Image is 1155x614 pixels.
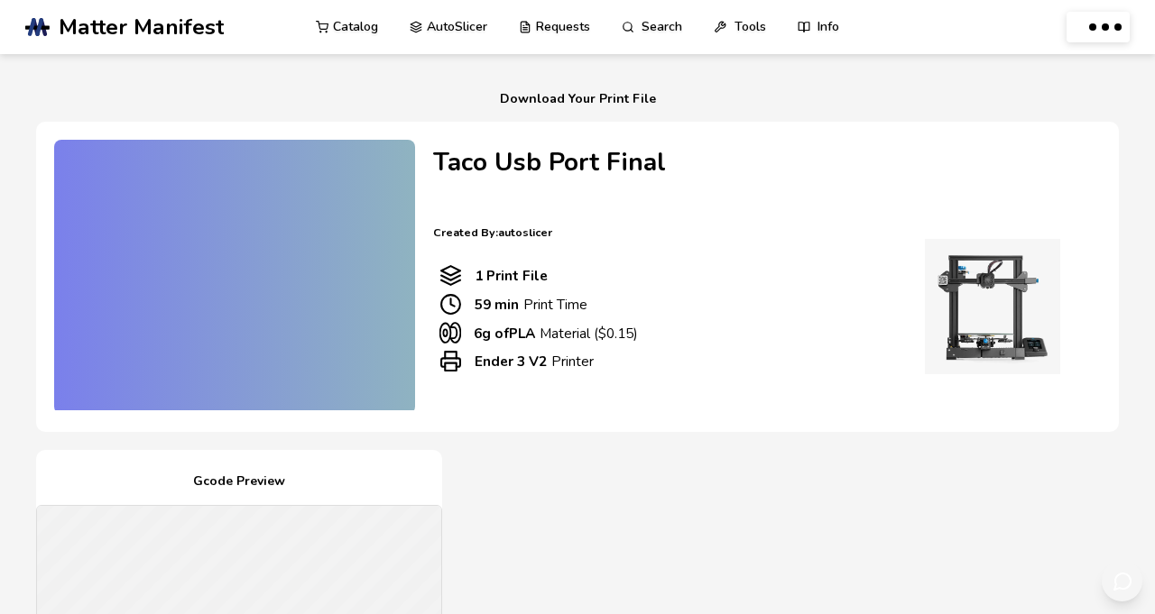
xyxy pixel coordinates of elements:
span: Matter Manifest [59,14,224,40]
button: Send feedback via email [1102,561,1142,601]
b: Ender 3 V2 [475,352,547,371]
span: Printer [439,350,462,372]
p: Material ($ 0.15 ) [474,324,638,343]
span: Print Time [439,293,462,316]
p: Print Time [475,295,587,314]
img: Printer [902,239,1083,374]
p: Printer [475,352,594,371]
h4: Taco Usb Port Final [433,149,1083,177]
b: 6 g of PLA [474,324,535,343]
b: 59 min [475,295,519,314]
span: Material Used [439,322,461,344]
p: Created By: autoslicer [433,226,1083,239]
span: All Print Files [433,190,520,209]
h4: Gcode Preview [36,468,442,496]
span: Number Of Print files [439,264,462,287]
h1: Download Your Print File [25,86,1130,114]
b: 1 Print File [475,266,548,285]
